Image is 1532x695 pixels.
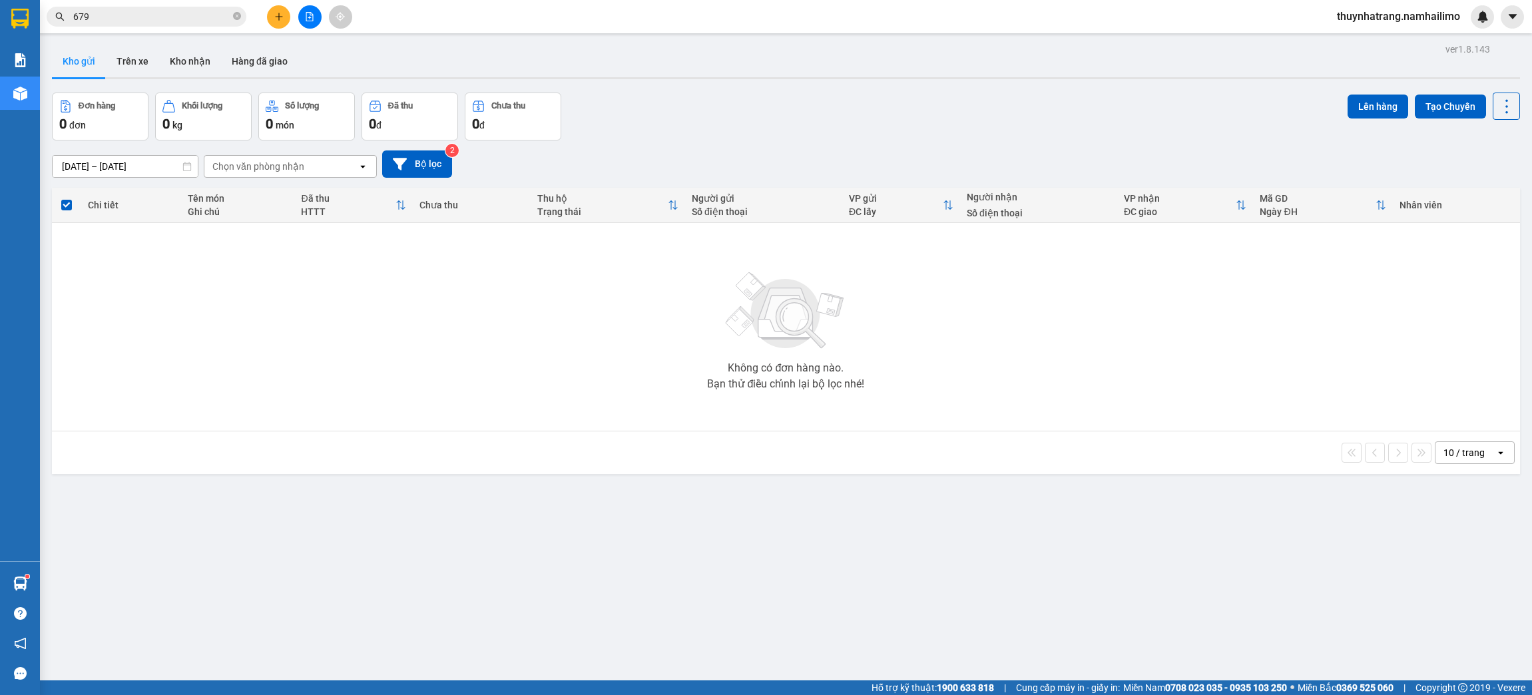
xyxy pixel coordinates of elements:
span: ⚪️ [1290,685,1294,690]
button: Chưa thu0đ [465,93,561,140]
button: Đơn hàng0đơn [52,93,148,140]
div: Ngày ĐH [1260,206,1375,217]
div: Nhân viên [1400,200,1513,210]
div: Chưa thu [419,200,524,210]
div: Tên món [188,193,288,204]
button: Lên hàng [1348,95,1408,118]
span: đ [479,120,485,130]
div: Số điện thoại [692,206,836,217]
th: Toggle SortBy [842,188,960,223]
strong: 1900 633 818 [937,682,994,693]
button: aim [329,5,352,29]
div: Đơn hàng [79,101,115,111]
span: 0 [266,116,273,132]
div: Chi tiết [88,200,174,210]
button: Trên xe [106,45,159,77]
div: Trạng thái [537,206,668,217]
span: copyright [1458,683,1467,692]
img: solution-icon [13,53,27,67]
svg: open [358,161,368,172]
div: HTTT [301,206,395,217]
div: Người nhận [967,192,1111,202]
span: question-circle [14,607,27,620]
span: search [55,12,65,21]
button: plus [267,5,290,29]
svg: open [1495,447,1506,458]
sup: 2 [445,144,459,157]
button: caret-down [1501,5,1524,29]
span: thuynhatrang.namhailimo [1326,8,1471,25]
span: close-circle [233,11,241,23]
span: caret-down [1507,11,1519,23]
button: Đã thu0đ [362,93,458,140]
span: Hỗ trợ kỹ thuật: [872,680,994,695]
div: Khối lượng [182,101,222,111]
div: Số lượng [285,101,319,111]
span: notification [14,637,27,650]
button: Tạo Chuyến [1415,95,1486,118]
input: Select a date range. [53,156,198,177]
div: Mã GD [1260,193,1375,204]
div: VP nhận [1124,193,1236,204]
span: kg [172,120,182,130]
span: | [1404,680,1405,695]
span: aim [336,12,345,21]
button: file-add [298,5,322,29]
th: Toggle SortBy [531,188,685,223]
span: Miền Bắc [1298,680,1394,695]
span: message [14,667,27,680]
div: Bạn thử điều chỉnh lại bộ lọc nhé! [707,379,864,389]
img: svg+xml;base64,PHN2ZyBjbGFzcz0ibGlzdC1wbHVnX19zdmciIHhtbG5zPSJodHRwOi8vd3d3LnczLm9yZy8yMDAwL3N2Zy... [719,264,852,357]
button: Khối lượng0kg [155,93,252,140]
div: Thu hộ [537,193,668,204]
img: warehouse-icon [13,577,27,590]
div: 10 / trang [1443,446,1485,459]
div: ĐC lấy [849,206,943,217]
button: Hàng đã giao [221,45,298,77]
span: 0 [472,116,479,132]
span: plus [274,12,284,21]
span: 0 [59,116,67,132]
div: Đã thu [388,101,413,111]
span: Cung cấp máy in - giấy in: [1016,680,1120,695]
div: Đã thu [301,193,395,204]
div: Ghi chú [188,206,288,217]
div: VP gửi [849,193,943,204]
img: logo-vxr [11,9,29,29]
div: Người gửi [692,193,836,204]
th: Toggle SortBy [1253,188,1392,223]
button: Số lượng0món [258,93,355,140]
span: 0 [162,116,170,132]
span: | [1004,680,1006,695]
div: Chưa thu [491,101,525,111]
input: Tìm tên, số ĐT hoặc mã đơn [73,9,230,24]
span: file-add [305,12,314,21]
div: Không có đơn hàng nào. [728,363,844,373]
span: 0 [369,116,376,132]
span: đơn [69,120,86,130]
button: Bộ lọc [382,150,452,178]
span: món [276,120,294,130]
span: Miền Nam [1123,680,1287,695]
button: Kho gửi [52,45,106,77]
div: Chọn văn phòng nhận [212,160,304,173]
th: Toggle SortBy [1117,188,1254,223]
div: ver 1.8.143 [1445,42,1490,57]
strong: 0369 525 060 [1336,682,1394,693]
img: warehouse-icon [13,87,27,101]
span: đ [376,120,382,130]
div: Số điện thoại [967,208,1111,218]
strong: 0708 023 035 - 0935 103 250 [1165,682,1287,693]
th: Toggle SortBy [294,188,413,223]
button: Kho nhận [159,45,221,77]
img: icon-new-feature [1477,11,1489,23]
div: ĐC giao [1124,206,1236,217]
sup: 1 [25,575,29,579]
span: close-circle [233,12,241,20]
